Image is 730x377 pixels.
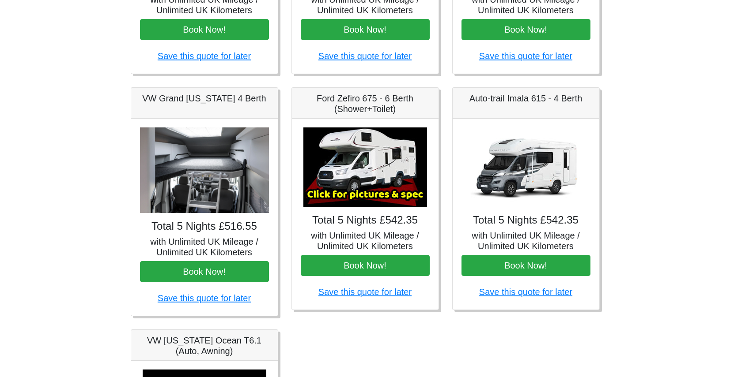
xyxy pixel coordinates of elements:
button: Book Now! [461,19,590,40]
a: Save this quote for later [158,51,251,61]
a: Save this quote for later [479,51,572,61]
h4: Total 5 Nights £516.55 [140,220,269,233]
a: Save this quote for later [158,293,251,303]
a: Save this quote for later [318,51,412,61]
a: Save this quote for later [479,287,572,297]
a: Save this quote for later [318,287,412,297]
img: Auto-trail Imala 615 - 4 Berth [464,127,588,207]
h4: Total 5 Nights £542.35 [301,214,430,227]
h4: Total 5 Nights £542.35 [461,214,590,227]
button: Book Now! [140,261,269,282]
h5: with Unlimited UK Mileage / Unlimited UK Kilometers [461,230,590,251]
img: VW Grand California 4 Berth [140,127,269,213]
button: Book Now! [301,255,430,276]
button: Book Now! [461,255,590,276]
h5: Auto-trail Imala 615 - 4 Berth [461,93,590,104]
h5: VW Grand [US_STATE] 4 Berth [140,93,269,104]
h5: with Unlimited UK Mileage / Unlimited UK Kilometers [140,236,269,258]
h5: with Unlimited UK Mileage / Unlimited UK Kilometers [301,230,430,251]
h5: Ford Zefiro 675 - 6 Berth (Shower+Toilet) [301,93,430,114]
img: Ford Zefiro 675 - 6 Berth (Shower+Toilet) [303,127,427,207]
button: Book Now! [140,19,269,40]
h5: VW [US_STATE] Ocean T6.1 (Auto, Awning) [140,335,269,356]
button: Book Now! [301,19,430,40]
